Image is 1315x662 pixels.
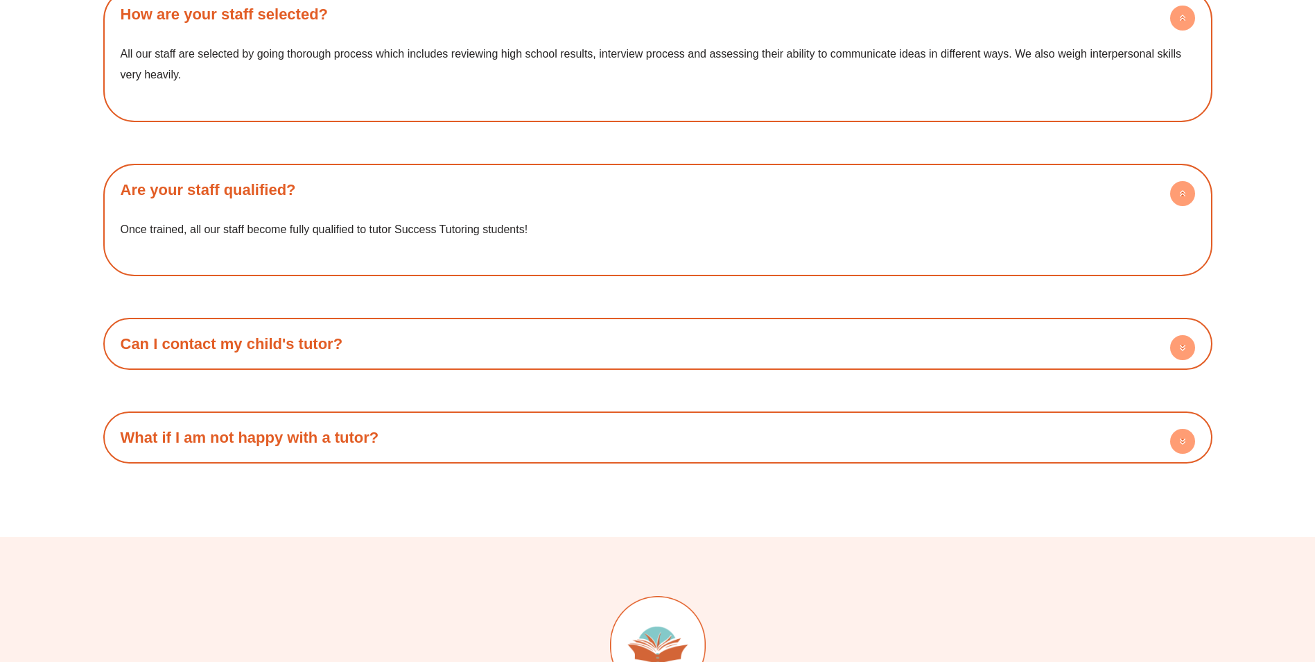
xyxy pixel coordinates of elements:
[1084,505,1315,662] iframe: Chat Widget
[110,33,1205,114] div: How are your staff selected?
[110,325,1205,363] h4: Can I contact my child's tutor?
[121,429,379,446] a: What if I am not happy with a tutor?
[110,209,1205,270] div: Are your staff qualified?
[110,418,1205,457] h4: What if I am not happy with a tutor?
[121,44,1195,85] p: All our staff are selected by going thorough process which includes reviewing high school results...
[121,6,329,23] a: How are your staff selected?
[121,219,1195,240] p: Once trained, all our staff become fully qualified to tutor Success Tutoring students!
[121,181,296,198] a: Are your staff qualified?
[110,171,1205,209] h4: Are your staff qualified?
[121,335,343,353] a: Can I contact my child's tutor?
